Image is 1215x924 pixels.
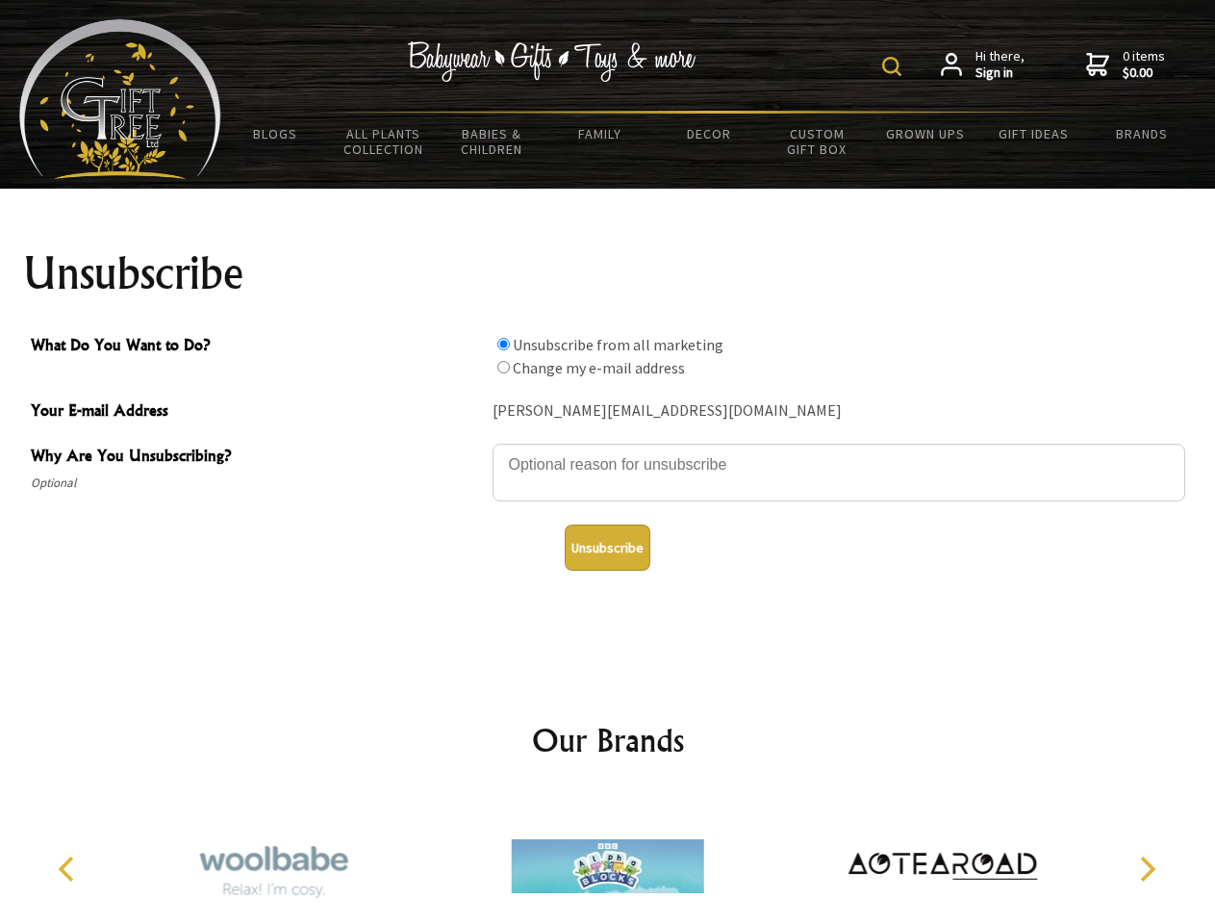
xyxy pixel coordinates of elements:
span: What Do You Want to Do? [31,333,483,361]
textarea: Why Are You Unsubscribing? [493,444,1185,501]
a: Hi there,Sign in [941,48,1025,82]
a: Decor [654,114,763,154]
input: What Do You Want to Do? [497,338,510,350]
a: 0 items$0.00 [1086,48,1165,82]
label: Change my e-mail address [513,358,685,377]
input: What Do You Want to Do? [497,361,510,373]
img: product search [882,57,901,76]
button: Next [1126,848,1168,890]
a: Gift Ideas [979,114,1088,154]
strong: $0.00 [1123,64,1165,82]
a: Grown Ups [871,114,979,154]
a: Babies & Children [438,114,546,169]
span: Hi there, [975,48,1025,82]
a: Custom Gift Box [763,114,872,169]
a: BLOGS [221,114,330,154]
button: Previous [48,848,90,890]
span: Your E-mail Address [31,398,483,426]
h2: Our Brands [38,717,1177,763]
h1: Unsubscribe [23,250,1193,296]
img: Babywear - Gifts - Toys & more [408,41,696,82]
div: [PERSON_NAME][EMAIL_ADDRESS][DOMAIN_NAME] [493,397,1185,426]
span: Why Are You Unsubscribing? [31,444,483,472]
img: Babyware - Gifts - Toys and more... [19,19,221,179]
strong: Sign in [975,64,1025,82]
a: Brands [1088,114,1197,154]
span: 0 items [1123,47,1165,82]
span: Optional [31,472,483,495]
label: Unsubscribe from all marketing [513,335,723,354]
a: Family [546,114,655,154]
button: Unsubscribe [565,525,650,571]
a: All Plants Collection [330,114,439,169]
